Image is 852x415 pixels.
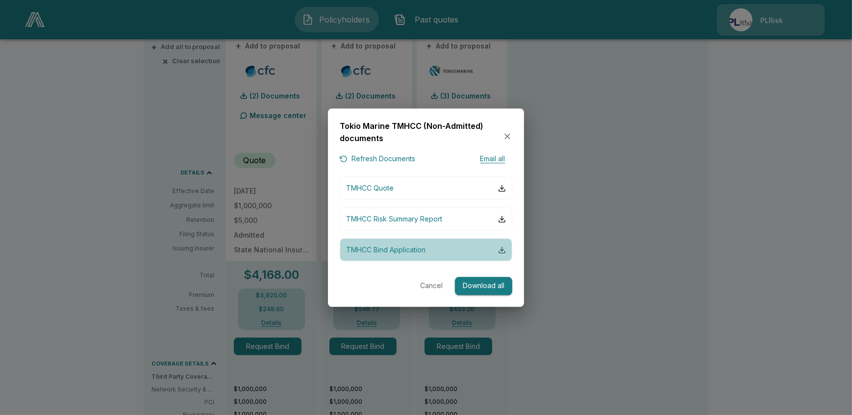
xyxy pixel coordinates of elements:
[340,120,502,145] h6: Tokio Marine TMHCC (Non-Admitted) documents
[473,153,512,165] button: Email all
[340,208,512,231] button: TMHCC Risk Summary Report
[346,214,442,224] p: TMHCC Risk Summary Report
[346,183,394,194] p: TMHCC Quote
[346,245,426,255] p: TMHCC Bind Application
[340,239,512,262] button: TMHCC Bind Application
[455,277,512,295] button: Download all
[416,277,447,295] button: Cancel
[340,177,512,200] button: TMHCC Quote
[340,153,415,165] button: Refresh Documents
